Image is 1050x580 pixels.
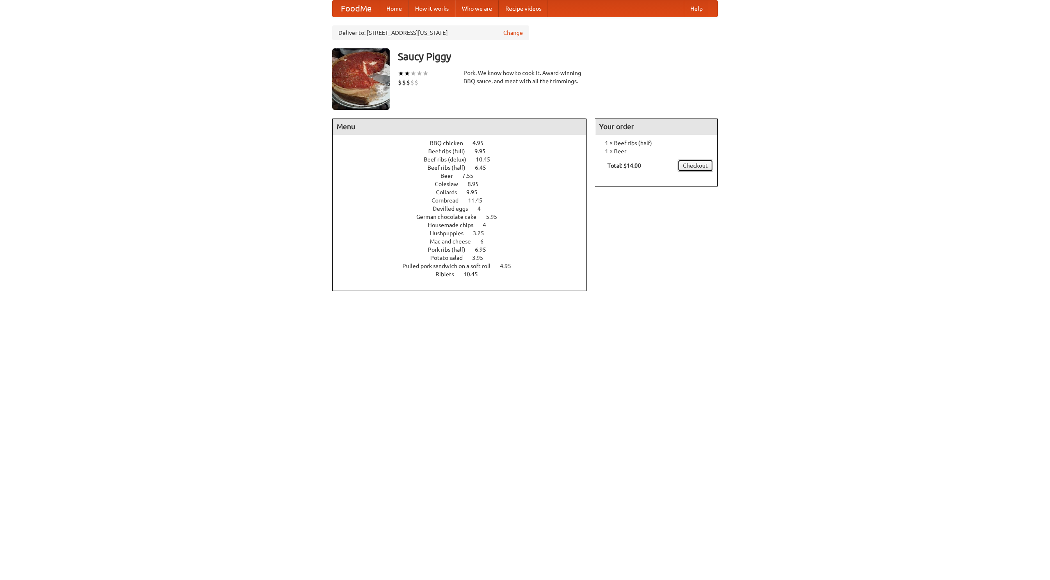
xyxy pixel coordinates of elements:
span: 4 [477,205,489,212]
a: Devilled eggs 4 [433,205,496,212]
a: Recipe videos [499,0,548,17]
span: 9.95 [475,148,494,155]
a: German chocolate cake 5.95 [416,214,512,220]
a: Home [380,0,409,17]
a: Riblets 10.45 [436,271,493,277]
span: 5.95 [486,214,505,220]
span: 7.55 [462,173,482,179]
span: 6.95 [475,246,494,253]
span: Pulled pork sandwich on a soft roll [402,263,499,269]
span: Beef ribs (full) [428,148,473,155]
a: Beer 7.55 [441,173,488,179]
span: Mac and cheese [430,238,479,245]
div: Pork. We know how to cook it. Award-winning BBQ sauce, and meat with all the trimmings. [463,69,587,85]
span: Devilled eggs [433,205,476,212]
img: angular.jpg [332,48,390,110]
span: 6 [480,238,492,245]
span: Cornbread [431,197,467,204]
span: 6.45 [475,164,494,171]
span: 4.95 [500,263,519,269]
h4: Your order [595,118,717,135]
span: Beef ribs (delux) [424,156,475,163]
span: 4.95 [472,140,492,146]
h4: Menu [333,118,586,135]
span: 11.45 [468,197,491,204]
span: 3.95 [472,255,491,261]
li: ★ [416,69,422,78]
li: $ [410,78,414,87]
a: Pork ribs (half) 6.95 [428,246,501,253]
span: 4 [483,222,494,228]
span: Housemade chips [428,222,482,228]
li: $ [398,78,402,87]
a: Beef ribs (delux) 10.45 [424,156,505,163]
li: ★ [410,69,416,78]
a: Beef ribs (full) 9.95 [428,148,501,155]
li: 1 × Beef ribs (half) [599,139,713,147]
span: Hushpuppies [430,230,472,237]
a: Help [684,0,709,17]
h3: Saucy Piggy [398,48,718,65]
span: 10.45 [476,156,498,163]
a: Collards 9.95 [436,189,493,196]
a: Pulled pork sandwich on a soft roll 4.95 [402,263,526,269]
a: Checkout [678,159,713,172]
li: ★ [422,69,429,78]
li: ★ [398,69,404,78]
li: $ [402,78,406,87]
span: 9.95 [466,189,486,196]
span: 8.95 [468,181,487,187]
span: 3.25 [473,230,492,237]
span: German chocolate cake [416,214,485,220]
a: Housemade chips 4 [428,222,501,228]
li: $ [406,78,410,87]
a: Change [503,29,523,37]
a: How it works [409,0,455,17]
span: Collards [436,189,465,196]
span: 10.45 [463,271,486,277]
li: 1 × Beer [599,147,713,155]
li: $ [414,78,418,87]
span: Coleslaw [435,181,466,187]
span: Beef ribs (half) [427,164,474,171]
span: Potato salad [430,255,471,261]
a: FoodMe [333,0,380,17]
li: ★ [404,69,410,78]
span: Riblets [436,271,462,277]
b: Total: $14.00 [607,162,641,169]
div: Deliver to: [STREET_ADDRESS][US_STATE] [332,25,529,40]
span: Pork ribs (half) [428,246,474,253]
a: Mac and cheese 6 [430,238,499,245]
span: Beer [441,173,461,179]
a: Who we are [455,0,499,17]
a: Cornbread 11.45 [431,197,498,204]
a: BBQ chicken 4.95 [430,140,499,146]
a: Potato salad 3.95 [430,255,498,261]
a: Hushpuppies 3.25 [430,230,499,237]
a: Coleslaw 8.95 [435,181,494,187]
span: BBQ chicken [430,140,471,146]
a: Beef ribs (half) 6.45 [427,164,501,171]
